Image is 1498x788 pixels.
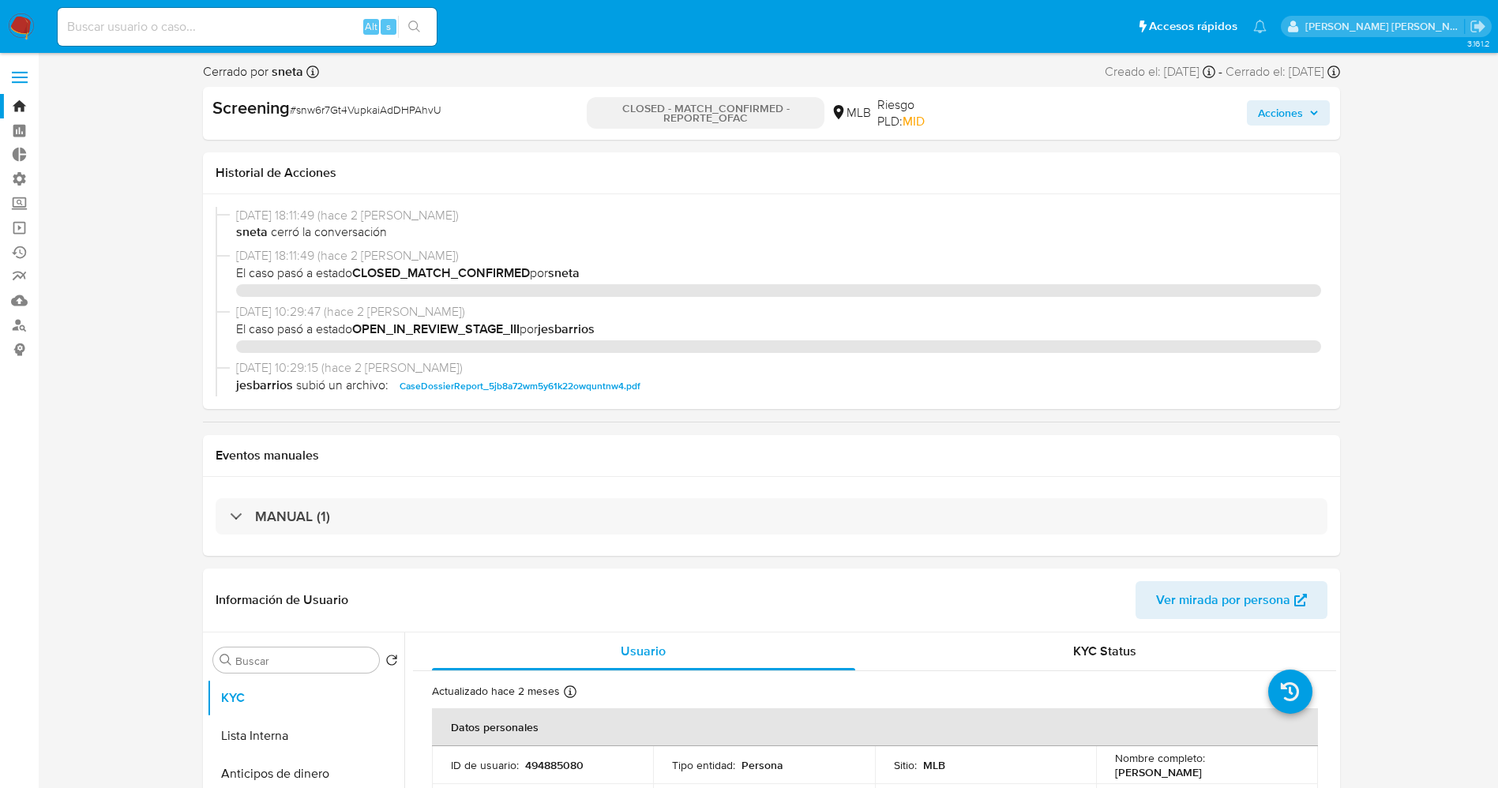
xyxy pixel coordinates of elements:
[1136,581,1327,619] button: Ver mirada por persona
[1105,63,1215,81] div: Creado el: [DATE]
[1156,581,1290,619] span: Ver mirada por persona
[1253,20,1267,33] a: Notificaciones
[1115,751,1205,765] p: Nombre completo :
[385,654,398,671] button: Volver al orden por defecto
[587,97,824,129] p: CLOSED - MATCH_CONFIRMED - REPORTE_OFAC
[290,102,441,118] span: # snw6r7Gt4VupkaiAdDHPAhvU
[451,758,519,772] p: ID de usuario :
[525,758,584,772] p: 494885080
[831,104,871,122] div: MLB
[216,448,1327,463] h1: Eventos manuales
[220,654,232,666] button: Buscar
[1218,63,1222,81] span: -
[1247,100,1330,126] button: Acciones
[923,758,945,772] p: MLB
[621,642,666,660] span: Usuario
[212,95,290,120] b: Screening
[1073,642,1136,660] span: KYC Status
[1149,18,1237,35] span: Accesos rápidos
[672,758,735,772] p: Tipo entidad :
[255,508,330,525] h3: MANUAL (1)
[1258,100,1303,126] span: Acciones
[741,758,783,772] p: Persona
[216,498,1327,535] div: MANUAL (1)
[207,717,404,755] button: Lista Interna
[903,112,925,130] span: MID
[1226,63,1340,81] div: Cerrado el: [DATE]
[1470,18,1486,35] a: Salir
[432,708,1318,746] th: Datos personales
[894,758,917,772] p: Sitio :
[268,62,303,81] b: sneta
[216,592,348,608] h1: Información de Usuario
[235,654,373,668] input: Buscar
[207,679,404,717] button: KYC
[203,63,303,81] span: Cerrado por
[432,684,560,699] p: Actualizado hace 2 meses
[398,16,430,38] button: search-icon
[1305,19,1465,34] p: jesica.barrios@mercadolibre.com
[365,19,377,34] span: Alt
[1115,765,1202,779] p: [PERSON_NAME]
[386,19,391,34] span: s
[58,17,437,37] input: Buscar usuario o caso...
[877,96,955,130] span: Riesgo PLD:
